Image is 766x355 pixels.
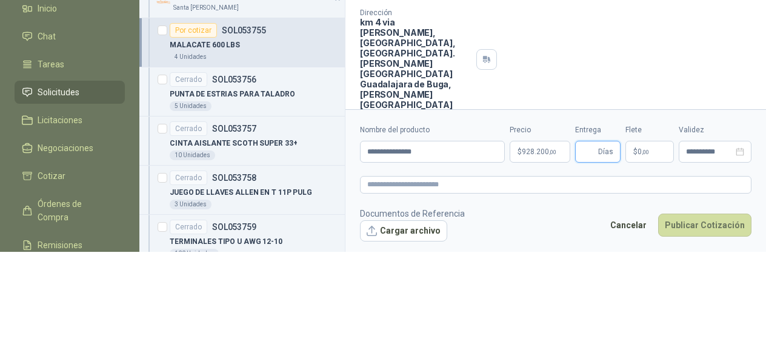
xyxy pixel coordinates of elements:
[139,215,345,264] a: CerradoSOL053759TERMINALES TIPO U AWG 12-10100 Unidades
[173,3,239,13] p: Santa [PERSON_NAME]
[139,117,345,166] a: CerradoSOL053757CINTA AISLANTE SCOTH SUPER 33+10 Unidades
[170,220,207,234] div: Cerrado
[212,124,256,133] p: SOL053757
[170,72,207,87] div: Cerrado
[625,124,674,136] label: Flete
[212,75,256,84] p: SOL053756
[625,141,674,163] p: $ 0,00
[360,8,471,17] p: Dirección
[549,149,556,155] span: ,00
[642,149,649,155] span: ,00
[170,39,240,51] p: MALACATE 600 LBS
[170,236,282,248] p: TERMINALES TIPO U AWG 12-10
[575,124,621,136] label: Entrega
[360,124,505,136] label: Nombre del producto
[522,148,556,155] span: 928.200
[604,214,653,237] button: Cancelar
[15,109,125,132] a: Licitaciones
[212,174,256,182] p: SOL053758
[15,137,125,160] a: Negociaciones
[139,18,345,67] a: Por cotizarSOL053755MALACATE 600 LBS4 Unidades
[38,141,93,155] span: Negociaciones
[170,23,217,38] div: Por cotizar
[15,53,125,76] a: Tareas
[679,124,751,136] label: Validez
[170,52,211,62] div: 4 Unidades
[38,197,113,224] span: Órdenes de Compra
[360,207,465,220] p: Documentos de Referencia
[633,148,638,155] span: $
[38,169,65,183] span: Cotizar
[15,192,125,229] a: Órdenes de Compra
[15,164,125,188] a: Cotizar
[38,86,79,99] span: Solicitudes
[212,223,256,231] p: SOL053759
[170,200,211,209] div: 3 Unidades
[15,25,125,48] a: Chat
[638,148,649,155] span: 0
[170,171,207,185] div: Cerrado
[222,26,266,35] p: SOL053755
[38,238,82,252] span: Remisiones
[170,187,312,198] p: JUEGO DE LLAVES ALLEN EN T 11P PULG
[139,67,345,117] a: CerradoSOL053756PUNTA DE ESTRIAS PARA TALADRO5 Unidades
[598,141,613,162] span: Días
[38,58,64,71] span: Tareas
[510,141,570,163] p: $928.200,00
[15,234,125,257] a: Remisiones
[170,89,295,100] p: PUNTA DE ESTRIAS PARA TALADRO
[139,166,345,215] a: CerradoSOL053758JUEGO DE LLAVES ALLEN EN T 11P PULG3 Unidades
[170,101,211,111] div: 5 Unidades
[360,17,471,110] p: km 4 via [PERSON_NAME], [GEOGRAPHIC_DATA], [GEOGRAPHIC_DATA]. [PERSON_NAME][GEOGRAPHIC_DATA] Guad...
[15,81,125,104] a: Solicitudes
[170,121,207,136] div: Cerrado
[38,2,57,15] span: Inicio
[170,150,215,160] div: 10 Unidades
[510,124,570,136] label: Precio
[360,220,447,242] button: Cargar archivo
[38,30,56,43] span: Chat
[170,249,219,259] div: 100 Unidades
[658,214,751,237] button: Publicar Cotización
[38,113,82,127] span: Licitaciones
[170,138,297,149] p: CINTA AISLANTE SCOTH SUPER 33+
